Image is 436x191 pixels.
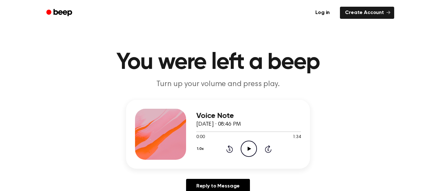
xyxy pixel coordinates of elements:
a: Log in [309,5,336,20]
h3: Voice Note [196,112,301,120]
p: Turn up your volume and press play. [95,79,341,90]
a: Create Account [340,7,394,19]
span: 0:00 [196,134,205,141]
button: 1.0x [196,143,206,154]
span: [DATE] · 08:46 PM [196,121,241,127]
span: 1:34 [293,134,301,141]
a: Beep [42,7,78,19]
h1: You were left a beep [55,51,381,74]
